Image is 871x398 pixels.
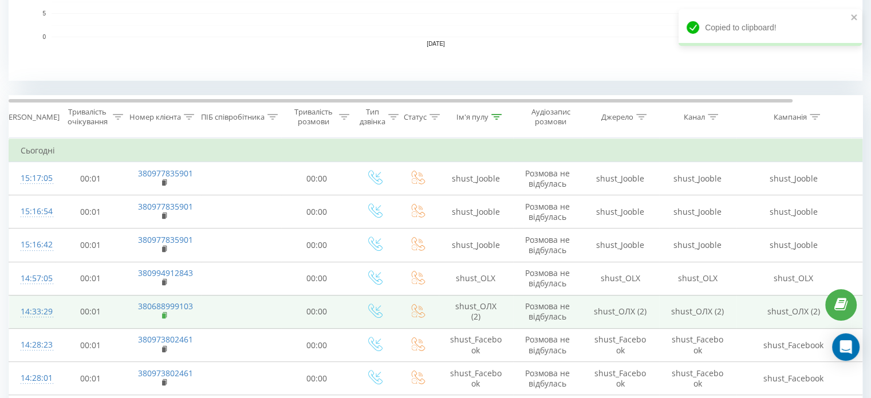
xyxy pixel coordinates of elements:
[21,234,44,256] div: 15:16:42
[439,295,513,328] td: shust_ОЛХ (2)
[684,112,705,122] div: Канал
[21,301,44,323] div: 14:33:29
[582,362,659,395] td: shust_Facebook
[525,368,570,389] span: Розмова не відбулась
[439,162,513,195] td: shust_Jooble
[404,112,427,122] div: Статус
[21,200,44,223] div: 15:16:54
[659,228,736,262] td: shust_Jooble
[601,112,633,122] div: Джерело
[281,195,353,228] td: 00:00
[42,34,46,40] text: 0
[138,368,193,379] a: 380973802461
[659,362,736,395] td: shust_Facebook
[659,329,736,362] td: shust_Facebook
[281,362,353,395] td: 00:00
[281,162,353,195] td: 00:00
[65,107,110,127] div: Тривалість очікування
[774,112,807,122] div: Кампанія
[582,162,659,195] td: shust_Jooble
[659,262,736,295] td: shust_OLX
[138,234,193,245] a: 380977835901
[850,13,858,23] button: close
[55,262,127,295] td: 00:01
[659,162,736,195] td: shust_Jooble
[281,262,353,295] td: 00:00
[55,329,127,362] td: 00:01
[582,262,659,295] td: shust_OLX
[439,329,513,362] td: shust_Facebook
[55,162,127,195] td: 00:01
[55,362,127,395] td: 00:01
[736,195,851,228] td: shust_Jooble
[525,201,570,222] span: Розмова не відбулась
[525,234,570,255] span: Розмова не відбулась
[360,107,385,127] div: Тип дзвінка
[832,333,860,361] div: Open Intercom Messenger
[736,362,851,395] td: shust_Facebook
[281,329,353,362] td: 00:00
[659,195,736,228] td: shust_Jooble
[525,334,570,355] span: Розмова не відбулась
[679,9,862,46] div: Copied to clipboard!
[129,112,181,122] div: Номер клієнта
[736,262,851,295] td: shust_OLX
[281,295,353,328] td: 00:00
[582,195,659,228] td: shust_Jooble
[439,228,513,262] td: shust_Jooble
[525,301,570,322] span: Розмова не відбулась
[736,162,851,195] td: shust_Jooble
[138,168,193,179] a: 380977835901
[439,195,513,228] td: shust_Jooble
[582,329,659,362] td: shust_Facebook
[138,334,193,345] a: 380973802461
[736,295,851,328] td: shust_ОЛХ (2)
[281,228,353,262] td: 00:00
[21,267,44,290] div: 14:57:05
[21,367,44,389] div: 14:28:01
[659,295,736,328] td: shust_ОЛХ (2)
[736,228,851,262] td: shust_Jooble
[55,195,127,228] td: 00:01
[456,112,488,122] div: Ім'я пулу
[138,267,193,278] a: 380994912843
[525,168,570,189] span: Розмова не відбулась
[582,295,659,328] td: shust_ОЛХ (2)
[291,107,336,127] div: Тривалість розмови
[2,112,60,122] div: [PERSON_NAME]
[427,41,445,47] text: [DATE]
[21,334,44,356] div: 14:28:23
[582,228,659,262] td: shust_Jooble
[736,329,851,362] td: shust_Facebook
[55,228,127,262] td: 00:01
[55,295,127,328] td: 00:01
[525,267,570,289] span: Розмова не відбулась
[439,362,513,395] td: shust_Facebook
[21,167,44,190] div: 15:17:05
[138,201,193,212] a: 380977835901
[201,112,265,122] div: ПІБ співробітника
[42,10,46,17] text: 5
[138,301,193,312] a: 380688999103
[439,262,513,295] td: shust_OLX
[523,107,578,127] div: Аудіозапис розмови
